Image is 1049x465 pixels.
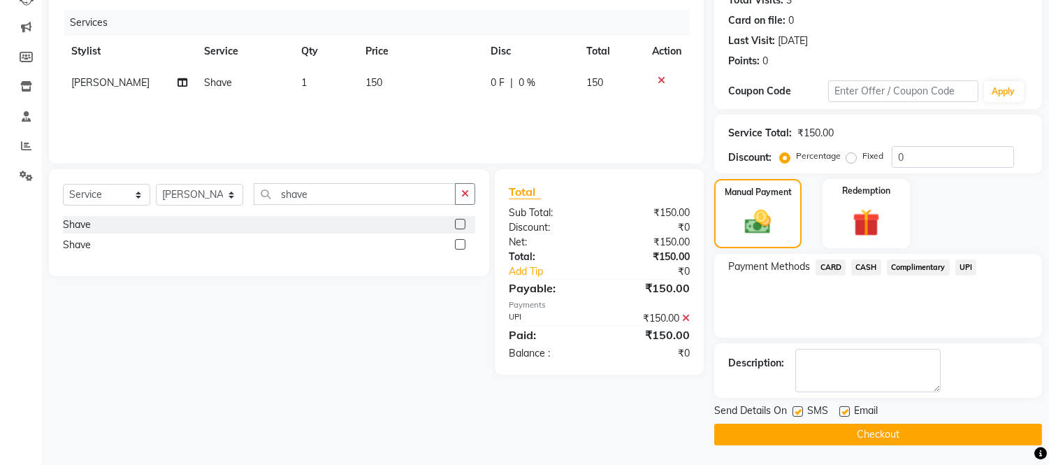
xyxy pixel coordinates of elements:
input: Enter Offer / Coupon Code [828,80,978,102]
span: CASH [851,259,881,276]
div: ₹150.00 [600,311,701,326]
span: [PERSON_NAME] [71,76,150,89]
span: 0 F [491,76,505,90]
th: Qty [293,36,357,67]
div: Last Visit: [728,34,775,48]
div: Discount: [498,220,600,235]
label: Manual Payment [725,186,792,199]
div: UPI [498,311,600,326]
div: Discount: [728,150,772,165]
a: Add Tip [498,264,616,279]
div: ₹0 [600,220,701,235]
div: Payable: [498,280,600,296]
div: ₹150.00 [600,327,701,343]
div: Shave [63,217,91,232]
button: Apply [984,81,1024,102]
div: ₹150.00 [797,126,834,141]
div: ₹150.00 [600,250,701,264]
div: ₹0 [600,346,701,361]
span: 150 [587,76,604,89]
div: ₹150.00 [600,235,701,250]
th: Disc [482,36,578,67]
div: 0 [762,54,768,69]
label: Redemption [842,185,890,197]
span: 150 [366,76,382,89]
label: Percentage [796,150,841,162]
div: Balance : [498,346,600,361]
label: Fixed [862,150,883,162]
div: 0 [788,13,794,28]
div: Description: [728,356,784,371]
span: 1 [301,76,307,89]
span: SMS [807,403,828,421]
span: Email [854,403,878,421]
th: Total [579,36,644,67]
img: _cash.svg [737,207,779,237]
th: Service [196,36,294,67]
div: Shave [63,238,91,252]
span: UPI [955,259,977,276]
span: Complimentary [887,259,950,276]
div: ₹150.00 [600,206,701,220]
div: Net: [498,235,600,250]
input: Search or Scan [254,183,456,205]
div: Coupon Code [728,84,828,99]
div: ₹150.00 [600,280,701,296]
div: Paid: [498,327,600,343]
span: 0 % [519,76,535,90]
span: Total [509,185,541,199]
div: Card on file: [728,13,786,28]
div: [DATE] [778,34,808,48]
th: Price [357,36,482,67]
div: Points: [728,54,760,69]
span: CARD [816,259,846,276]
div: Services [64,10,700,36]
th: Stylist [63,36,196,67]
div: ₹0 [616,264,701,279]
div: Service Total: [728,126,792,141]
div: Sub Total: [498,206,600,220]
th: Action [644,36,690,67]
span: Payment Methods [728,259,810,274]
img: _gift.svg [844,206,888,240]
div: Total: [498,250,600,264]
span: Shave [205,76,233,89]
button: Checkout [714,424,1042,445]
div: Payments [509,299,690,311]
span: | [510,76,513,90]
span: Send Details On [714,403,787,421]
